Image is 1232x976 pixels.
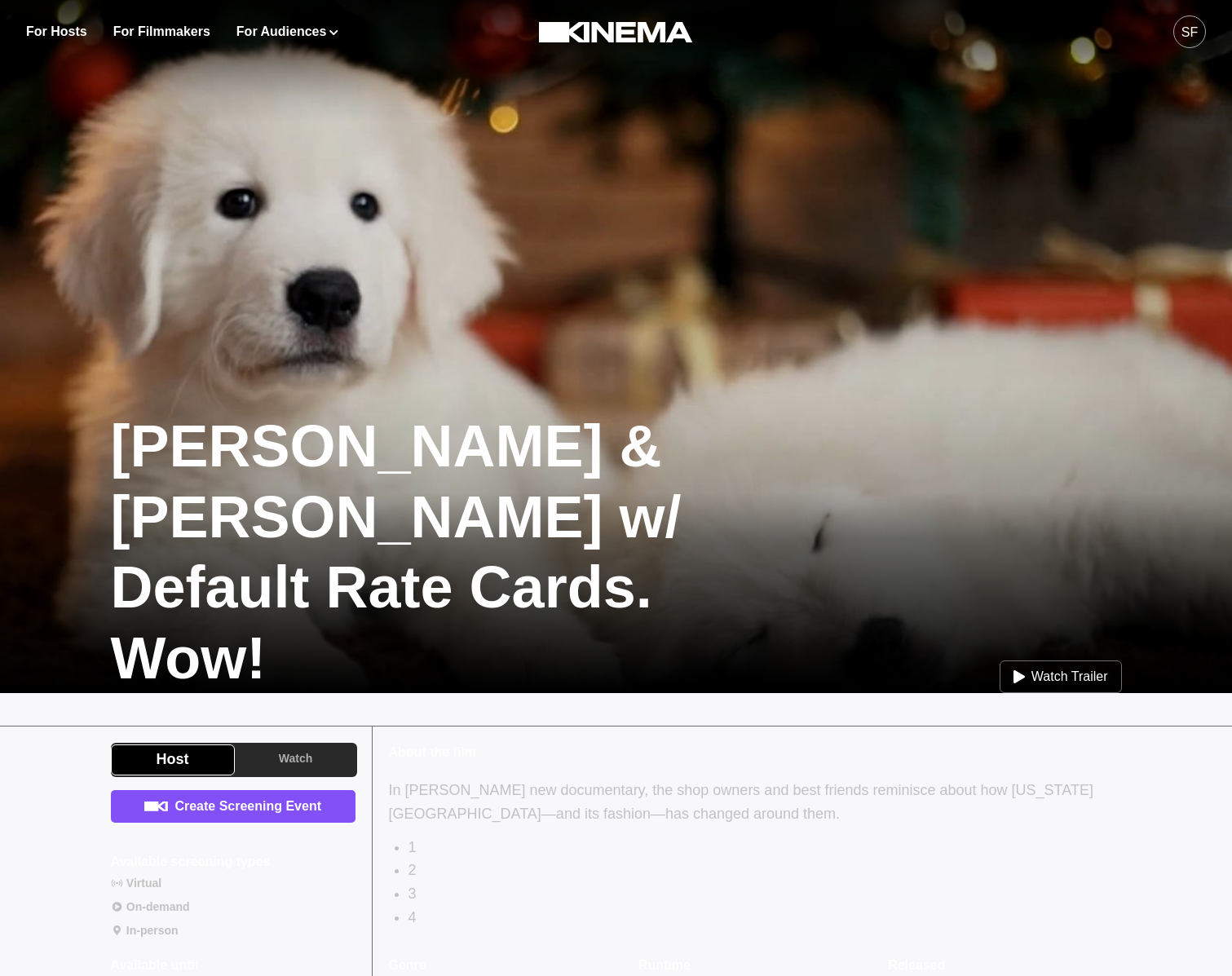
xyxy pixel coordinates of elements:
[111,790,355,823] a: Create Screening Event
[1000,660,1122,693] button: Watch Trailer
[389,779,1122,826] p: In [PERSON_NAME] new documentary, the shop owners and best friends reminisce about how [US_STATE]...
[888,956,1121,975] p: Released
[111,956,199,975] p: Available until
[1181,23,1198,42] div: SF
[389,956,622,975] p: Genre
[126,875,161,892] p: Virtual
[111,852,271,872] p: Available screening types
[408,882,1122,906] p: 3
[113,22,210,42] a: For Filmmakers
[26,22,87,42] a: For Hosts
[126,899,190,916] p: On-demand
[638,956,872,975] p: Runtime
[236,22,338,42] button: For Audiences
[389,743,1122,762] p: About the film
[408,836,1122,859] p: 1
[126,922,179,939] p: In-person
[408,906,1122,930] p: 4
[408,859,1122,882] p: 2
[111,411,789,693] h1: [PERSON_NAME] & [PERSON_NAME] w/ Default Rate Cards. Wow!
